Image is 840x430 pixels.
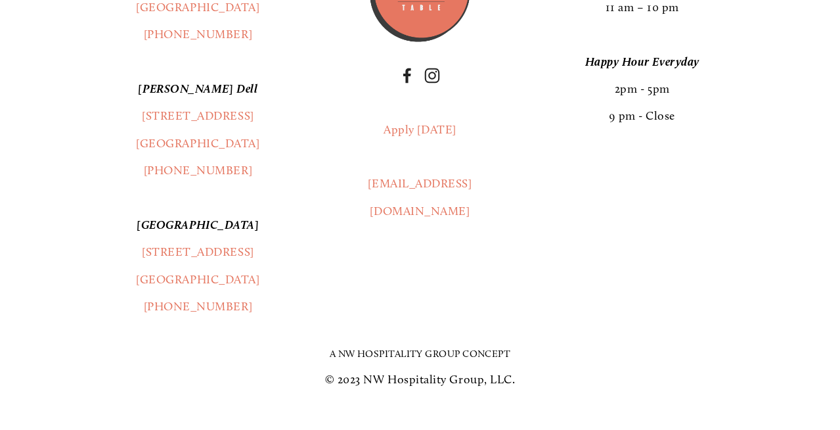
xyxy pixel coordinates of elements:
[142,108,254,123] a: [STREET_ADDRESS]
[144,299,253,314] a: [PHONE_NUMBER]
[138,82,257,96] em: [PERSON_NAME] Dell
[136,136,259,151] a: [GEOGRAPHIC_DATA]
[137,218,259,232] em: [GEOGRAPHIC_DATA]
[368,176,472,218] a: [EMAIL_ADDRESS][DOMAIN_NAME]
[330,348,511,360] a: A NW Hospitality Group Concept
[144,163,253,178] a: [PHONE_NUMBER]
[136,245,259,286] a: [STREET_ADDRESS][GEOGRAPHIC_DATA]
[495,49,789,130] p: 2pm - 5pm 9 pm - Close
[51,366,790,393] p: © 2023 NW Hospitality Group, LLC.
[384,122,456,137] a: Apply [DATE]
